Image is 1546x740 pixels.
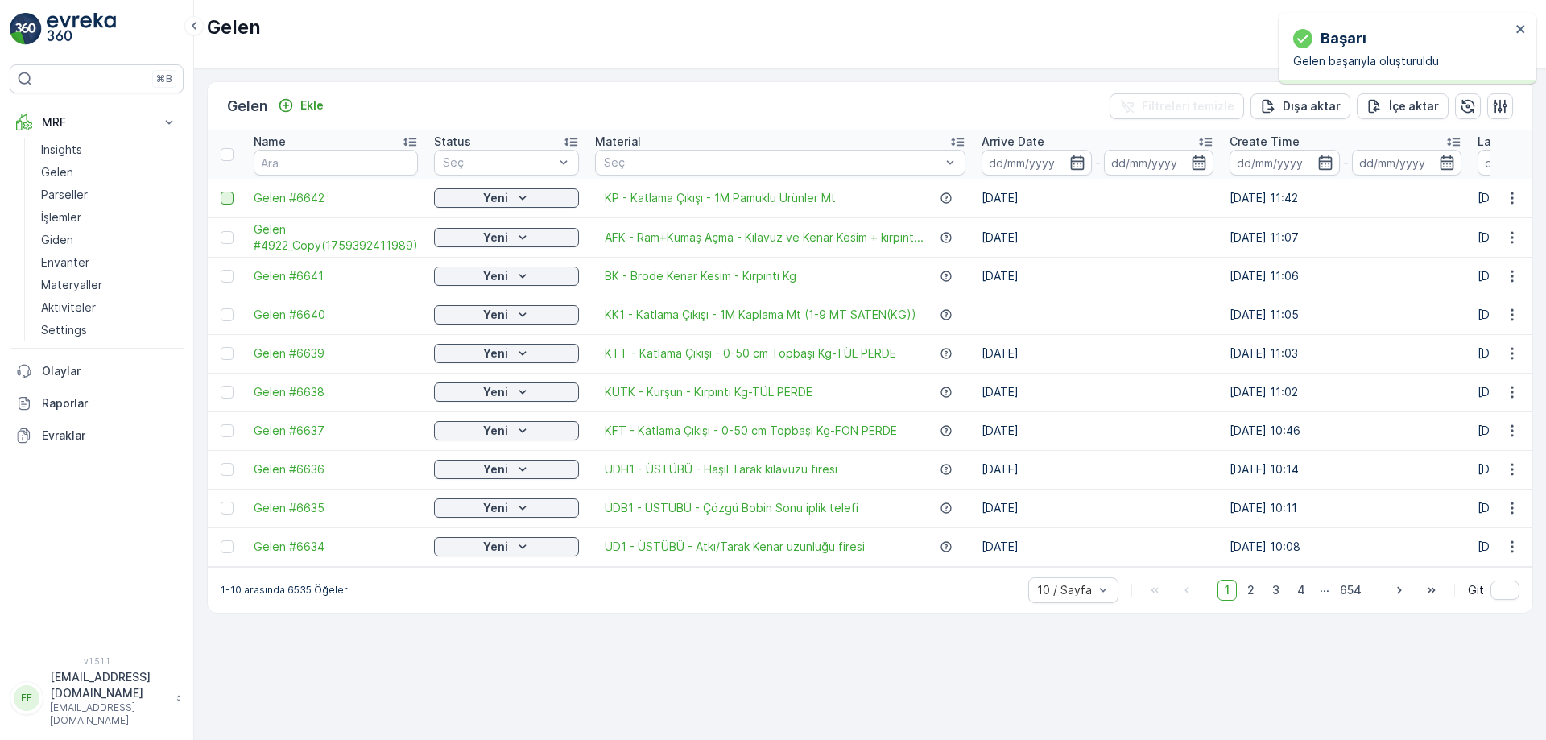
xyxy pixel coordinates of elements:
p: Evraklar [42,428,177,444]
td: [DATE] 11:03 [1222,334,1470,373]
a: Gelen #6635 [254,500,418,516]
td: [DATE] [973,257,1222,296]
span: 4 [1290,580,1312,601]
span: UD1 - ÜSTÜBÜ - Atkı/Tarak Kenar uzunluğu firesi [605,539,865,555]
a: Gelen #6636 [254,461,418,477]
p: ... [1320,580,1329,601]
p: MRF [42,114,151,130]
td: [DATE] [973,179,1222,217]
td: [DATE] 10:46 [1222,411,1470,450]
p: İşlemler [41,209,81,225]
p: Yeni [483,268,508,284]
a: KP - Katlama Çıkışı - 1M Pamuklu Ürünler Mt [605,190,836,206]
td: [DATE] 10:11 [1222,489,1470,527]
a: Gelen #6639 [254,345,418,362]
p: - [1095,153,1101,172]
input: dd/mm/yyyy [1352,150,1462,176]
p: Gelen [207,14,261,40]
p: Envanter [41,254,89,271]
p: Yeni [483,539,508,555]
a: UDH1 - ÜSTÜBÜ - Haşıl Tarak kılavuzu firesi [605,461,837,477]
input: dd/mm/yyyy [1104,150,1214,176]
div: Toggle Row Selected [221,540,234,553]
p: başarı [1321,27,1366,50]
p: Create Time [1230,134,1300,150]
button: Yeni [434,305,579,325]
p: Ekle [300,97,324,114]
a: Olaylar [10,355,184,387]
td: [DATE] 11:42 [1222,179,1470,217]
a: KK1 - Katlama Çıkışı - 1M Kaplama Mt (1-9 MT SATEN(KG)) [605,307,916,323]
a: Gelen #6642 [254,190,418,206]
span: Git [1468,582,1484,598]
p: Olaylar [42,363,177,379]
td: [DATE] [973,527,1222,566]
span: 654 [1333,580,1369,601]
a: Giden [35,229,184,251]
td: [DATE] [973,373,1222,411]
p: Gelen başarıyla oluşturuldu [1293,53,1511,69]
p: 1-10 arasında 6535 Öğeler [221,584,348,597]
a: KTT - Katlama Çıkışı - 0-50 cm Topbaşı Kg-TÜL PERDE [605,345,896,362]
p: Aktiviteler [41,300,96,316]
button: close [1515,23,1527,38]
p: Status [434,134,471,150]
p: Seç [604,155,940,171]
button: EE[EMAIL_ADDRESS][DOMAIN_NAME][EMAIL_ADDRESS][DOMAIN_NAME] [10,669,184,727]
p: Giden [41,232,73,248]
p: [EMAIL_ADDRESS][DOMAIN_NAME] [50,669,167,701]
td: [DATE] [973,450,1222,489]
span: UDB1 - ÜSTÜBÜ - Çözgü Bobin Sonu iplik telefi [605,500,858,516]
td: [DATE] 10:14 [1222,450,1470,489]
button: Yeni [434,382,579,402]
button: Ekle [271,96,330,115]
p: Filtreleri temizle [1142,98,1234,114]
a: Gelen #6634 [254,539,418,555]
a: Evraklar [10,420,184,452]
span: 2 [1240,580,1262,601]
a: Gelen #6637 [254,423,418,439]
p: Yeni [483,423,508,439]
a: KFT - Katlama Çıkışı - 0-50 cm Topbaşı Kg-FON PERDE [605,423,897,439]
div: Toggle Row Selected [221,424,234,437]
a: Gelen [35,161,184,184]
a: AFK - Ram+Kumaş Açma - Kılavuz ve Kenar Kesim + kırpınt... [605,229,924,246]
span: v 1.51.1 [10,656,184,666]
p: Yeni [483,461,508,477]
span: 3 [1265,580,1287,601]
a: BK - Brode Kenar Kesim - Kırpıntı Kg [605,268,796,284]
div: Toggle Row Selected [221,386,234,399]
div: Toggle Row Selected [221,308,234,321]
p: Yeni [483,500,508,516]
a: Gelen #6641 [254,268,418,284]
div: EE [14,685,39,711]
a: Parseller [35,184,184,206]
td: [DATE] 10:08 [1222,527,1470,566]
p: Dışa aktar [1283,98,1341,114]
button: Filtreleri temizle [1110,93,1244,119]
p: Yeni [483,307,508,323]
button: Yeni [434,344,579,363]
button: İçe aktar [1357,93,1449,119]
div: Toggle Row Selected [221,347,234,360]
a: Insights [35,138,184,161]
button: Yeni [434,460,579,479]
button: Yeni [434,537,579,556]
input: Ara [254,150,418,176]
a: Gelen #4922_Copy(1759392411989) [254,221,418,254]
p: Yeni [483,229,508,246]
p: İçe aktar [1389,98,1439,114]
p: Insights [41,142,82,158]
